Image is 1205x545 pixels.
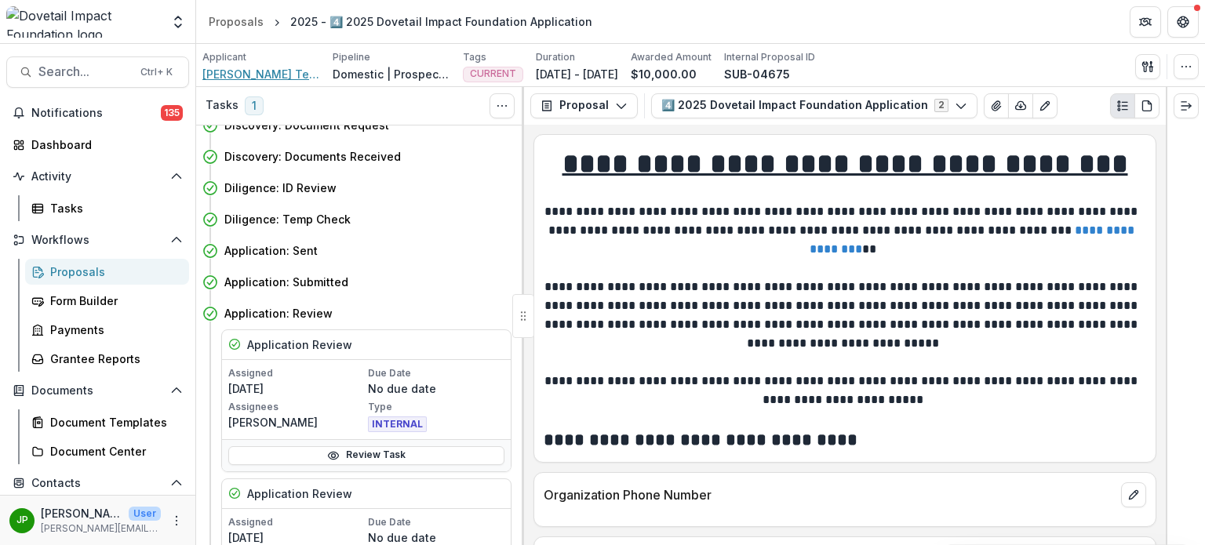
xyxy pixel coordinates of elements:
[368,380,504,397] p: No due date
[1121,482,1146,507] button: edit
[31,384,164,398] span: Documents
[31,477,164,490] span: Contacts
[6,378,189,403] button: Open Documents
[25,195,189,221] a: Tasks
[41,521,161,536] p: [PERSON_NAME][EMAIL_ADDRESS][DOMAIN_NAME]
[202,10,270,33] a: Proposals
[167,6,189,38] button: Open entity switcher
[50,351,177,367] div: Grantee Reports
[1134,93,1159,118] button: PDF view
[1110,93,1135,118] button: Plaintext view
[536,50,575,64] p: Duration
[25,346,189,372] a: Grantee Reports
[129,507,161,521] p: User
[631,66,697,82] p: $10,000.00
[6,227,189,253] button: Open Workflows
[6,56,189,88] button: Search...
[50,414,177,431] div: Document Templates
[368,515,504,529] p: Due Date
[1130,6,1161,38] button: Partners
[1174,93,1199,118] button: Expand right
[368,366,504,380] p: Due Date
[490,93,515,118] button: Toggle View Cancelled Tasks
[544,485,1115,504] p: Organization Phone Number
[247,485,352,502] h5: Application Review
[25,317,189,343] a: Payments
[167,511,186,530] button: More
[463,50,486,64] p: Tags
[368,400,504,414] p: Type
[224,211,351,227] h4: Diligence: Temp Check
[333,66,450,82] p: Domestic | Prospects Pipeline
[1032,93,1058,118] button: Edit as form
[224,274,348,290] h4: Application: Submitted
[6,132,189,158] a: Dashboard
[530,93,638,118] button: Proposal
[31,170,164,183] span: Activity
[6,6,161,38] img: Dovetail Impact Foundation logo
[724,66,790,82] p: SUB-04675
[245,96,264,115] span: 1
[50,200,177,216] div: Tasks
[368,416,427,432] span: INTERNAL
[631,50,712,64] p: Awarded Amount
[247,336,352,353] h5: Application Review
[470,68,516,79] span: CURRENT
[31,234,164,247] span: Workflows
[202,50,246,64] p: Applicant
[228,515,365,529] p: Assigned
[724,50,815,64] p: Internal Proposal ID
[224,305,333,322] h4: Application: Review
[290,13,592,30] div: 2025 - 4️⃣ 2025 Dovetail Impact Foundation Application
[25,288,189,314] a: Form Builder
[206,99,238,112] h3: Tasks
[161,105,183,121] span: 135
[6,164,189,189] button: Open Activity
[536,66,618,82] p: [DATE] - [DATE]
[651,93,977,118] button: 4️⃣ 2025 Dovetail Impact Foundation Application2
[1167,6,1199,38] button: Get Help
[6,471,189,496] button: Open Contacts
[228,400,365,414] p: Assignees
[984,93,1009,118] button: View Attached Files
[41,505,122,521] p: [PERSON_NAME]
[25,438,189,464] a: Document Center
[202,10,599,33] nav: breadcrumb
[224,242,318,259] h4: Application: Sent
[333,50,370,64] p: Pipeline
[224,117,389,133] h4: Discovery: Document Request
[209,13,264,30] div: Proposals
[224,148,401,165] h4: Discovery: Documents Received
[6,100,189,125] button: Notifications135
[228,414,365,431] p: [PERSON_NAME]
[38,64,131,79] span: Search...
[228,380,365,397] p: [DATE]
[31,136,177,153] div: Dashboard
[137,64,176,81] div: Ctrl + K
[25,259,189,285] a: Proposals
[228,366,365,380] p: Assigned
[228,446,504,465] a: Review Task
[202,66,320,82] a: [PERSON_NAME] Test Nonprofit
[50,443,177,460] div: Document Center
[25,409,189,435] a: Document Templates
[50,263,177,280] div: Proposals
[16,515,28,525] div: Jason Pittman
[50,322,177,338] div: Payments
[224,180,337,196] h4: Diligence: ID Review
[31,107,161,120] span: Notifications
[50,292,177,309] div: Form Builder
